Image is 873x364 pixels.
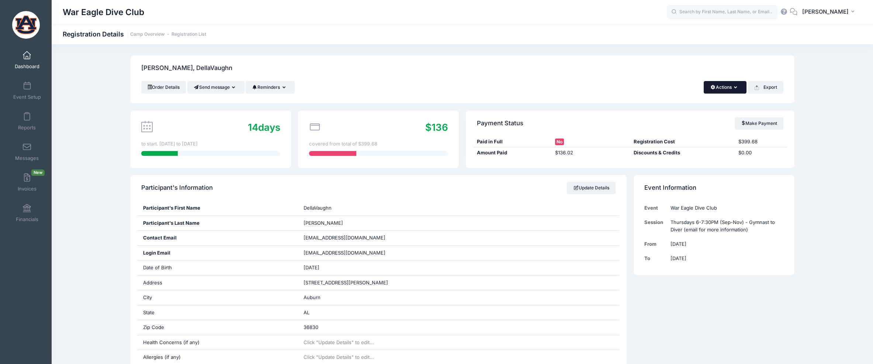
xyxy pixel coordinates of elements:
span: [STREET_ADDRESS][PERSON_NAME] [304,280,388,286]
button: Send message [187,81,245,94]
a: Reports [10,108,45,134]
img: War Eagle Dive Club [12,11,40,39]
span: AL [304,309,309,315]
a: Order Details [141,81,186,94]
a: Make Payment [735,117,784,130]
span: 14 [248,122,258,133]
span: New [31,169,45,176]
span: Invoices [18,186,37,192]
button: [PERSON_NAME] [797,4,862,21]
span: Click "Update Details" to edit... [304,354,374,360]
span: Auburn [304,294,321,300]
div: $399.68 [735,138,787,146]
a: Update Details [567,182,616,194]
td: From [644,237,667,251]
span: 36830 [304,324,318,330]
div: City [138,290,298,305]
div: Zip Code [138,320,298,335]
span: DellaVaughn [304,205,332,211]
div: Contact Email [138,231,298,245]
td: War Eagle Dive Club [667,201,783,215]
span: Messages [15,155,39,161]
a: Financials [10,200,45,226]
a: Event Setup [10,78,45,104]
span: Event Setup [13,94,41,100]
div: covered from total of $399.68 [309,140,448,148]
a: Messages [10,139,45,165]
div: Registration Cost [630,138,735,146]
button: Actions [704,81,746,94]
h4: Event Information [644,178,696,199]
span: [PERSON_NAME] [802,8,849,16]
span: Dashboard [15,63,39,70]
input: Search by First Name, Last Name, or Email... [667,5,777,20]
a: Camp Overview [130,32,164,37]
div: Discounts & Credits [630,149,735,157]
div: Login Email [138,246,298,260]
span: [EMAIL_ADDRESS][DOMAIN_NAME] [304,235,385,241]
h1: War Eagle Dive Club [63,4,144,21]
div: $136.02 [552,149,630,157]
div: $0.00 [735,149,787,157]
div: Health Concerns (if any) [138,335,298,350]
div: Date of Birth [138,260,298,275]
span: $136 [425,122,448,133]
div: to start. [DATE] to [DATE] [141,140,280,148]
a: Registration List [172,32,206,37]
h4: Payment Status [477,113,523,134]
td: Event [644,201,667,215]
button: Export [748,81,783,94]
span: [PERSON_NAME] [304,220,343,226]
a: InvoicesNew [10,169,45,195]
div: Participant's First Name [138,201,298,216]
td: To [644,251,667,266]
div: Paid in Full [473,138,552,146]
div: State [138,305,298,320]
div: Amount Paid [473,149,552,157]
div: Participant's Last Name [138,216,298,231]
td: Session [644,215,667,237]
h4: Participant's Information [141,178,213,199]
a: Dashboard [10,47,45,73]
span: Click "Update Details" to edit... [304,339,374,345]
div: Address [138,276,298,290]
h4: [PERSON_NAME], DellaVaughn [141,58,232,79]
td: Thursdays 6-7:30PM (Sep-Nov) - Gymnast to Diver (email for more information) [667,215,783,237]
button: Reminders [246,81,295,94]
h1: Registration Details [63,30,206,38]
span: Financials [16,216,38,223]
span: Reports [18,125,36,131]
span: [DATE] [304,265,319,270]
span: [EMAIL_ADDRESS][DOMAIN_NAME] [304,249,396,257]
div: days [248,120,280,134]
span: No [555,139,564,145]
td: [DATE] [667,237,783,251]
td: [DATE] [667,251,783,266]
